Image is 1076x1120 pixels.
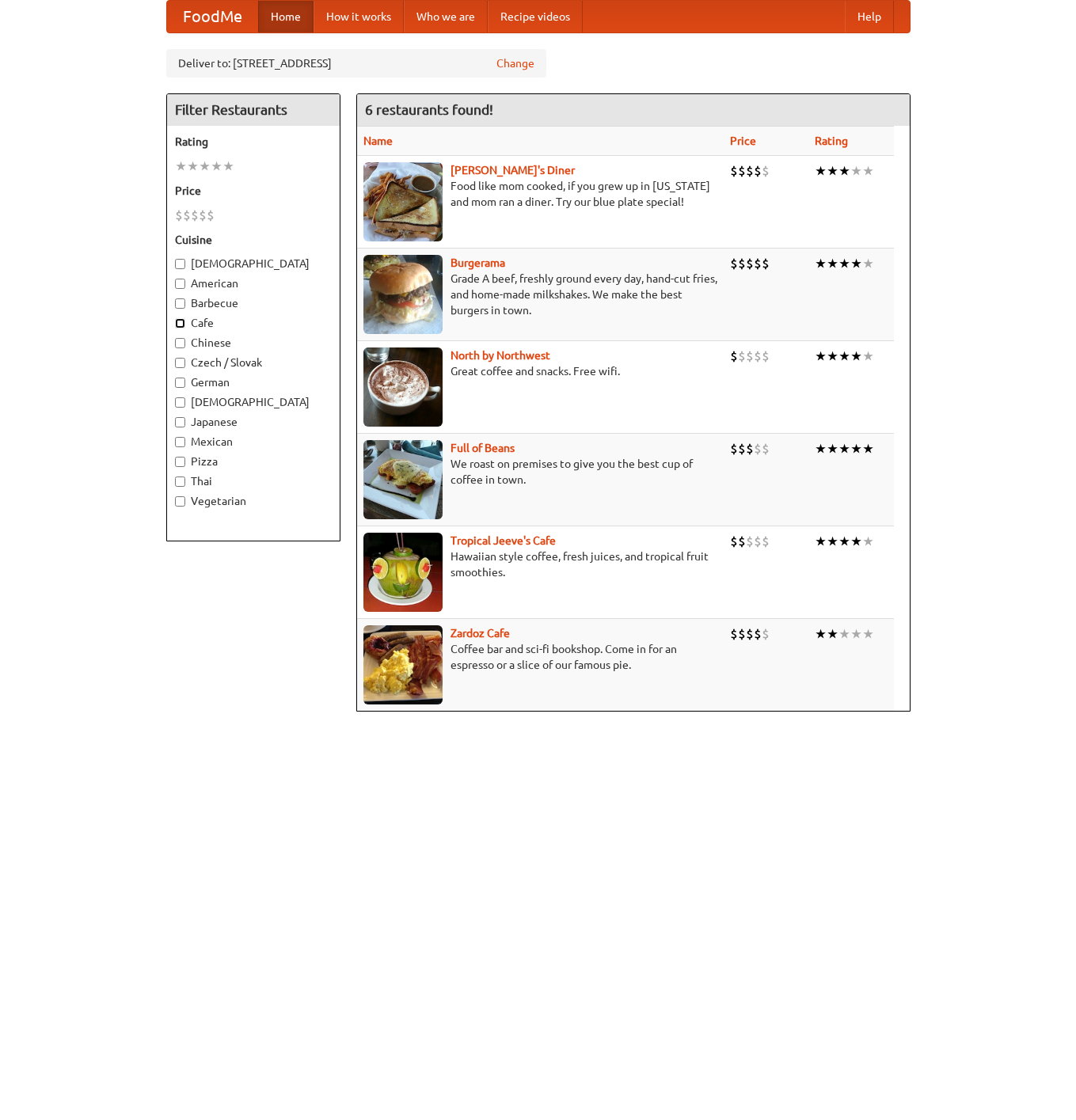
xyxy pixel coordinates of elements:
[175,358,185,368] input: Czech / Slovak
[850,162,862,180] li: ★
[838,440,850,457] li: ★
[175,158,187,175] li: ★
[175,335,332,351] label: Chinese
[862,625,874,643] li: ★
[850,347,862,365] li: ★
[738,533,746,550] li: $
[175,473,332,489] label: Thai
[404,1,488,32] a: Who we are
[730,255,738,272] li: $
[762,625,770,643] li: $
[175,279,185,289] input: American
[738,255,746,272] li: $
[451,349,550,362] a: North by Northwest
[175,434,332,450] label: Mexican
[363,347,443,427] img: north.jpg
[730,162,738,180] li: $
[838,533,850,550] li: ★
[838,255,850,272] li: ★
[175,298,185,309] input: Barbecue
[363,625,443,704] img: zardoz.jpg
[850,625,862,643] li: ★
[175,338,185,348] input: Chinese
[175,397,185,408] input: [DEMOGRAPHIC_DATA]
[754,440,762,457] li: $
[175,414,332,430] label: Japanese
[738,162,746,180] li: $
[838,162,850,180] li: ★
[166,49,546,78] div: Deliver to: [STREET_ADDRESS]
[175,496,185,507] input: Vegetarian
[746,347,754,365] li: $
[827,162,838,180] li: ★
[175,437,185,447] input: Mexican
[175,374,332,390] label: German
[738,625,746,643] li: $
[451,534,556,547] b: Tropical Jeeve's Cafe
[762,533,770,550] li: $
[862,533,874,550] li: ★
[496,55,534,71] a: Change
[838,347,850,365] li: ★
[754,162,762,180] li: $
[175,315,332,331] label: Cafe
[183,207,191,224] li: $
[187,158,199,175] li: ★
[815,440,827,457] li: ★
[862,255,874,272] li: ★
[199,158,211,175] li: ★
[730,625,738,643] li: $
[827,625,838,643] li: ★
[175,295,332,311] label: Barbecue
[451,627,510,640] b: Zardoz Cafe
[211,158,222,175] li: ★
[827,440,838,457] li: ★
[191,207,199,224] li: $
[258,1,314,32] a: Home
[827,533,838,550] li: ★
[363,135,393,147] a: Name
[207,207,215,224] li: $
[363,641,717,673] p: Coffee bar and sci-fi bookshop. Come in for an espresso or a slice of our famous pie.
[746,162,754,180] li: $
[738,440,746,457] li: $
[365,102,493,117] ng-pluralize: 6 restaurants found!
[175,417,185,427] input: Japanese
[175,318,185,328] input: Cafe
[838,625,850,643] li: ★
[363,178,717,210] p: Food like mom cooked, if you grew up in [US_STATE] and mom ran a diner. Try our blue plate special!
[175,232,332,248] h5: Cuisine
[730,440,738,457] li: $
[363,363,717,379] p: Great coffee and snacks. Free wifi.
[827,347,838,365] li: ★
[199,207,207,224] li: $
[175,207,183,224] li: $
[815,625,827,643] li: ★
[175,454,332,469] label: Pizza
[451,256,505,269] b: Burgerama
[746,255,754,272] li: $
[167,1,258,32] a: FoodMe
[815,255,827,272] li: ★
[815,533,827,550] li: ★
[451,164,575,177] a: [PERSON_NAME]'s Diner
[175,134,332,150] h5: Rating
[175,394,332,410] label: [DEMOGRAPHIC_DATA]
[175,355,332,370] label: Czech / Slovak
[815,347,827,365] li: ★
[862,347,874,365] li: ★
[488,1,583,32] a: Recipe videos
[754,255,762,272] li: $
[451,442,515,454] a: Full of Beans
[363,440,443,519] img: beans.jpg
[738,347,746,365] li: $
[850,255,862,272] li: ★
[730,135,756,147] a: Price
[850,533,862,550] li: ★
[167,94,340,126] h4: Filter Restaurants
[175,378,185,388] input: German
[175,183,332,199] h5: Price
